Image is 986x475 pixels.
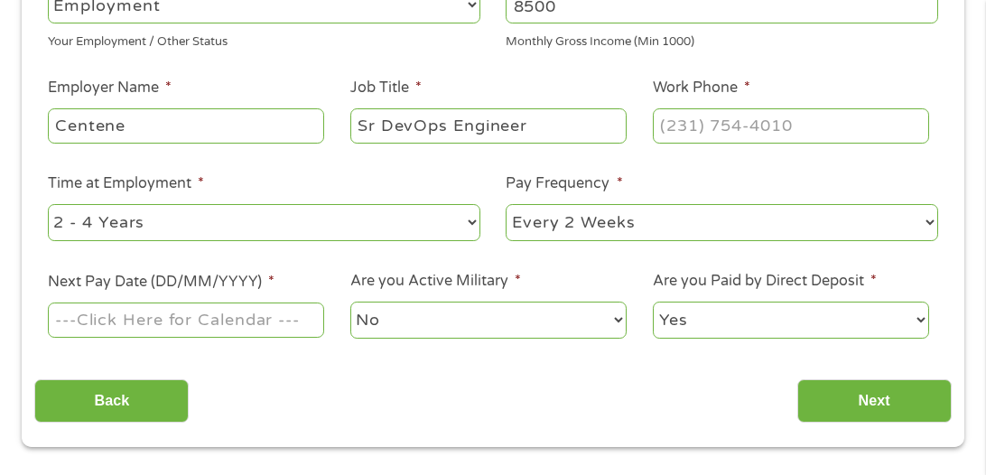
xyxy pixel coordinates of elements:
[48,27,480,51] div: Your Employment / Other Status
[506,27,938,51] div: Monthly Gross Income (Min 1000)
[48,79,172,98] label: Employer Name
[653,108,929,143] input: (231) 754-4010
[48,273,274,292] label: Next Pay Date (DD/MM/YYYY)
[48,174,204,193] label: Time at Employment
[653,79,750,98] label: Work Phone
[506,174,622,193] label: Pay Frequency
[350,79,422,98] label: Job Title
[653,272,877,291] label: Are you Paid by Direct Deposit
[350,272,521,291] label: Are you Active Military
[48,303,324,337] input: ---Click Here for Calendar ---
[34,379,189,424] input: Back
[48,108,324,143] input: Walmart
[350,108,627,143] input: Cashier
[797,379,952,424] input: Next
